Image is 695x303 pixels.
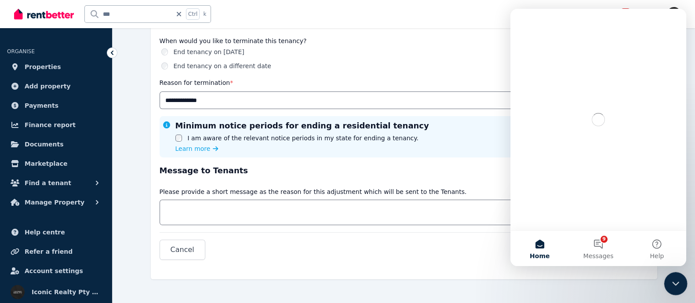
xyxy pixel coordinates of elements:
[175,120,429,132] h3: Minimum notice periods for ending a residential tenancy
[25,178,71,188] span: Find a tenant
[667,7,681,21] img: Iconic Realty Pty Ltd
[7,97,105,114] a: Payments
[11,285,25,299] img: Iconic Realty Pty Ltd
[25,100,58,111] span: Payments
[25,197,84,208] span: Manage Property
[25,246,73,257] span: Refer a friend
[664,272,688,296] iframe: Intercom live chat
[25,266,83,276] span: Account settings
[25,139,64,150] span: Documents
[7,155,105,172] a: Marketplace
[160,187,467,196] p: Please provide a short message as the reason for this adjustment which will be sent to the Tenants.
[25,81,71,91] span: Add property
[175,144,211,153] span: Learn more
[160,240,205,260] button: Cancel
[7,193,105,211] button: Manage Property
[173,62,271,70] label: End tenancy on a different date
[510,9,686,266] iframe: Intercom live chat
[32,287,102,297] span: Iconic Realty Pty Ltd
[203,11,206,18] span: k
[7,174,105,192] button: Find a tenant
[160,79,233,86] label: Reason for termination
[7,223,105,241] a: Help centre
[25,62,61,72] span: Properties
[187,134,418,142] label: I am aware of the relevant notice periods in my state for ending a tenancy.
[7,243,105,260] a: Refer a friend
[7,58,105,76] a: Properties
[25,158,67,169] span: Marketplace
[160,164,648,177] h3: Message to Tenants
[25,120,76,130] span: Finance report
[175,144,218,153] a: Learn more
[7,262,105,280] a: Account settings
[620,8,631,15] span: 218
[7,116,105,134] a: Finance report
[171,245,194,255] span: Cancel
[7,77,105,95] a: Add property
[7,48,35,55] span: ORGANISE
[173,47,244,56] label: End tenancy on [DATE]
[25,227,65,237] span: Help centre
[186,8,200,20] span: Ctrl
[14,7,74,21] img: RentBetter
[7,135,105,153] a: Documents
[160,38,648,44] label: When would you like to terminate this tenancy?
